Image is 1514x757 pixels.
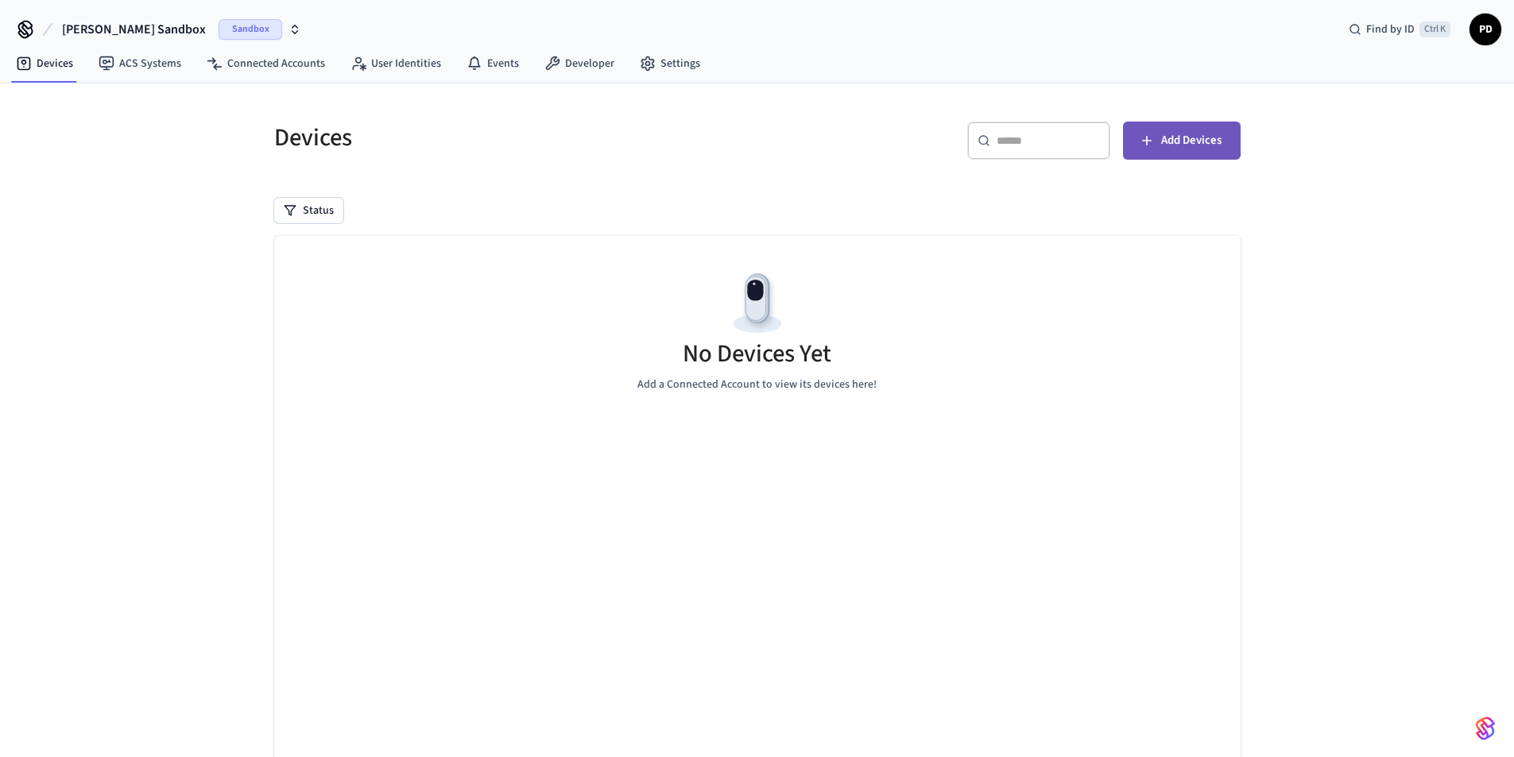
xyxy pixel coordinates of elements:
a: ACS Systems [86,49,194,78]
a: User Identities [338,49,454,78]
p: Add a Connected Account to view its devices here! [637,377,877,393]
a: Connected Accounts [194,49,338,78]
a: Devices [3,49,86,78]
button: Status [274,198,343,223]
img: SeamLogoGradient.69752ec5.svg [1476,716,1495,741]
span: [PERSON_NAME] Sandbox [62,20,206,39]
h5: Devices [274,122,748,154]
span: Find by ID [1366,21,1415,37]
button: PD [1469,14,1501,45]
a: Developer [532,49,627,78]
button: Add Devices [1123,122,1241,160]
span: Add Devices [1161,130,1222,151]
a: Settings [627,49,713,78]
a: Events [454,49,532,78]
span: Ctrl K [1419,21,1450,37]
span: Sandbox [219,19,282,40]
span: PD [1471,15,1500,44]
img: Devices Empty State [722,268,793,339]
div: Find by IDCtrl K [1336,15,1463,44]
h5: No Devices Yet [683,338,831,370]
